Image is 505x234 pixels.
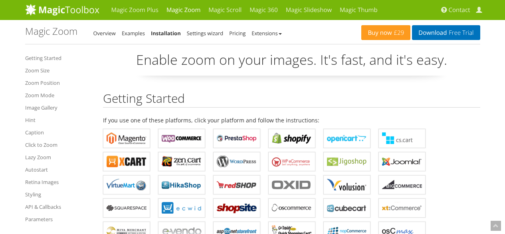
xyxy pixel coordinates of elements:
p: If you use one of these platforms, click your platform and follow the instructions: [103,116,480,125]
a: Magic Zoom for Magento [103,129,150,148]
a: Magic Zoom for osCommerce [268,198,315,218]
a: Magic Zoom for Jigoshop [323,152,370,171]
b: Magic Zoom for PrestaShop [217,132,257,144]
b: Magic Zoom for OXID [272,179,312,191]
h1: Magic Zoom [25,26,77,36]
a: Parameters [25,214,91,224]
a: Overview [93,30,116,37]
p: Enable zoom on your images. It's fast, and it's easy. [103,50,480,76]
span: Contact [449,6,470,14]
a: Getting Started [25,53,91,63]
a: Settings wizard [187,30,224,37]
b: Magic Zoom for CS-Cart [382,132,422,144]
a: Magic Zoom for Joomla [378,152,426,171]
b: Magic Zoom for Magento [107,132,147,144]
b: Magic Zoom for WooCommerce [162,132,202,144]
b: Magic Zoom for VirtueMart [107,179,147,191]
img: MagicToolbox.com - Image tools for your website [25,4,99,16]
b: Magic Zoom for ShopSite [217,202,257,214]
h2: Getting Started [103,92,480,108]
a: Magic Zoom for Bigcommerce [378,175,426,194]
span: £29 [392,30,404,36]
a: Retina Images [25,177,91,187]
b: Magic Zoom for OpenCart [327,132,367,144]
b: Magic Zoom for Volusion [327,179,367,191]
a: Magic Zoom for ShopSite [213,198,260,218]
a: Magic Zoom for X-Cart [103,152,150,171]
b: Magic Zoom for Joomla [382,156,422,168]
a: Extensions [252,30,281,37]
b: Magic Zoom for osCommerce [272,202,312,214]
a: Magic Zoom for Zen Cart [158,152,205,171]
a: Magic Zoom for Shopify [268,129,315,148]
a: Zoom Position [25,78,91,88]
a: Magic Zoom for redSHOP [213,175,260,194]
a: Zoom Size [25,66,91,75]
a: Magic Zoom for WordPress [213,152,260,171]
b: Magic Zoom for ECWID [162,202,202,214]
span: Free Trial [447,30,473,36]
a: Magic Zoom for VirtueMart [103,175,150,194]
a: Magic Zoom for CS-Cart [378,129,426,148]
b: Magic Zoom for WordPress [217,156,257,168]
b: Magic Zoom for WP e-Commerce [272,156,312,168]
a: DownloadFree Trial [412,25,480,40]
a: Styling [25,190,91,199]
a: Magic Zoom for HikaShop [158,175,205,194]
b: Magic Zoom for CubeCart [327,202,367,214]
a: Magic Zoom for Volusion [323,175,370,194]
a: Pricing [229,30,246,37]
b: Magic Zoom for Squarespace [107,202,147,214]
a: Buy now£29 [361,25,410,40]
b: Magic Zoom for Bigcommerce [382,179,422,191]
a: Caption [25,128,91,137]
a: Magic Zoom for OpenCart [323,129,370,148]
a: Magic Zoom for ECWID [158,198,205,218]
b: Magic Zoom for Shopify [272,132,312,144]
b: Magic Zoom for X-Cart [107,156,147,168]
a: Zoom Mode [25,90,91,100]
a: Magic Zoom for Squarespace [103,198,150,218]
b: Magic Zoom for xt:Commerce [382,202,422,214]
b: Magic Zoom for Zen Cart [162,156,202,168]
a: Lazy Zoom [25,152,91,162]
a: Click to Zoom [25,140,91,150]
a: API & Callbacks [25,202,91,212]
b: Magic Zoom for HikaShop [162,179,202,191]
a: Magic Zoom for WP e-Commerce [268,152,315,171]
a: Magic Zoom for PrestaShop [213,129,260,148]
a: Examples [122,30,145,37]
a: Autostart [25,165,91,174]
a: Magic Zoom for CubeCart [323,198,370,218]
a: Image Gallery [25,103,91,112]
b: Magic Zoom for redSHOP [217,179,257,191]
a: Magic Zoom for OXID [268,175,315,194]
a: Installation [151,30,181,37]
a: Magic Zoom for xt:Commerce [378,198,426,218]
a: Hint [25,115,91,125]
b: Magic Zoom for Jigoshop [327,156,367,168]
a: Magic Zoom for WooCommerce [158,129,205,148]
